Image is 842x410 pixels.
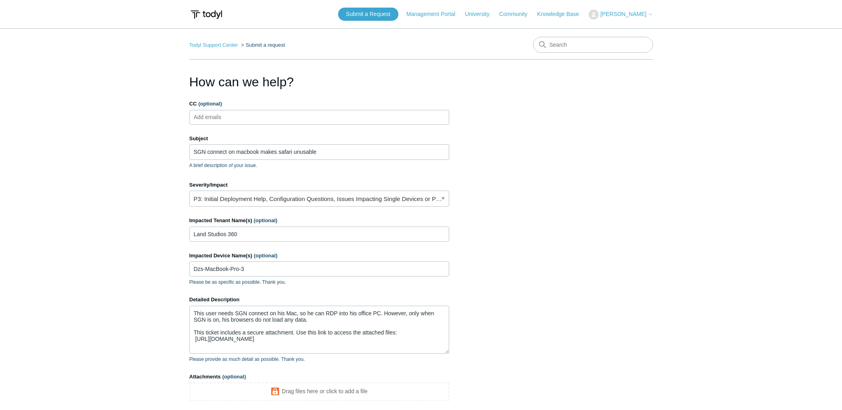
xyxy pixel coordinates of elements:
a: Community [499,10,535,18]
a: Submit a Request [338,8,398,21]
span: [PERSON_NAME] [600,11,646,17]
a: Management Portal [406,10,463,18]
span: (optional) [254,253,277,259]
label: CC [189,100,449,108]
p: Please be as specific as possible. Thank you. [189,279,449,286]
p: A brief description of your issue. [189,162,449,169]
input: Search [533,37,653,53]
h1: How can we help? [189,72,449,92]
li: Todyl Support Center [189,42,240,48]
a: P3: Initial Deployment Help, Configuration Questions, Issues Impacting Single Devices or Past Out... [189,191,449,207]
span: (optional) [222,374,246,380]
p: Please provide as much detail as possible. Thank you. [189,356,449,363]
li: Submit a request [239,42,285,48]
span: (optional) [254,217,277,223]
a: Knowledge Base [537,10,587,18]
input: Add emails [191,111,238,123]
label: Impacted Tenant Name(s) [189,217,449,225]
label: Subject [189,135,449,143]
label: Attachments [189,373,449,381]
label: Severity/Impact [189,181,449,189]
button: [PERSON_NAME] [589,10,653,20]
a: University [465,10,497,18]
label: Impacted Device Name(s) [189,252,449,260]
img: Todyl Support Center Help Center home page [189,7,223,22]
span: (optional) [198,101,222,107]
a: Todyl Support Center [189,42,238,48]
label: Detailed Description [189,296,449,304]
